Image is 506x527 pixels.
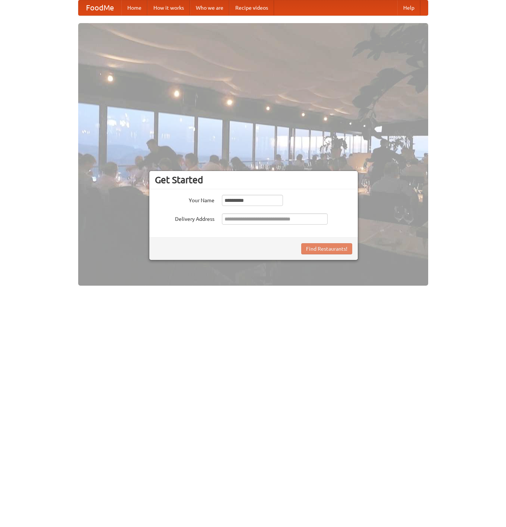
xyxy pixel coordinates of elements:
[155,213,214,223] label: Delivery Address
[147,0,190,15] a: How it works
[397,0,420,15] a: Help
[155,174,352,185] h3: Get Started
[79,0,121,15] a: FoodMe
[301,243,352,254] button: Find Restaurants!
[229,0,274,15] a: Recipe videos
[121,0,147,15] a: Home
[190,0,229,15] a: Who we are
[155,195,214,204] label: Your Name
